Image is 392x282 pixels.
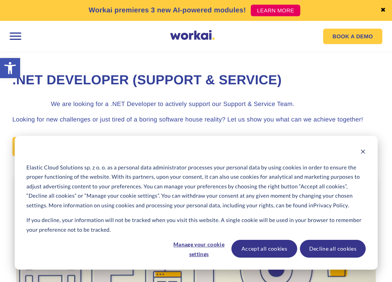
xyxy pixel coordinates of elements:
a: ✖ [380,7,386,14]
a: BOOK A DEMO [323,29,382,44]
button: Manage your cookie settings [169,240,229,258]
a: Privacy Policy [313,201,348,210]
div: Cookie banner [15,136,378,270]
a: APPLY [DATE]! [12,137,77,156]
p: Workai premieres 3 new AI-powered modules! [89,5,246,15]
button: Accept all cookies [231,240,297,258]
h3: We are looking for a .NET Developer to actively support our Support & Service Team. [51,100,341,109]
a: LEARN MORE [251,5,300,16]
p: If you decline, your information will not be tracked when you visit this website. A single cookie... [26,215,365,234]
p: Looking for new challenges or just tired of a boring software house reality? Let us show you what... [12,115,380,125]
button: Decline all cookies [300,240,366,258]
button: Dismiss cookie banner [360,148,366,157]
h1: .NET Developer (Support & Service) [12,72,380,89]
p: Elastic Cloud Solutions sp. z o. o. as a personal data administrator processes your personal data... [26,163,365,210]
